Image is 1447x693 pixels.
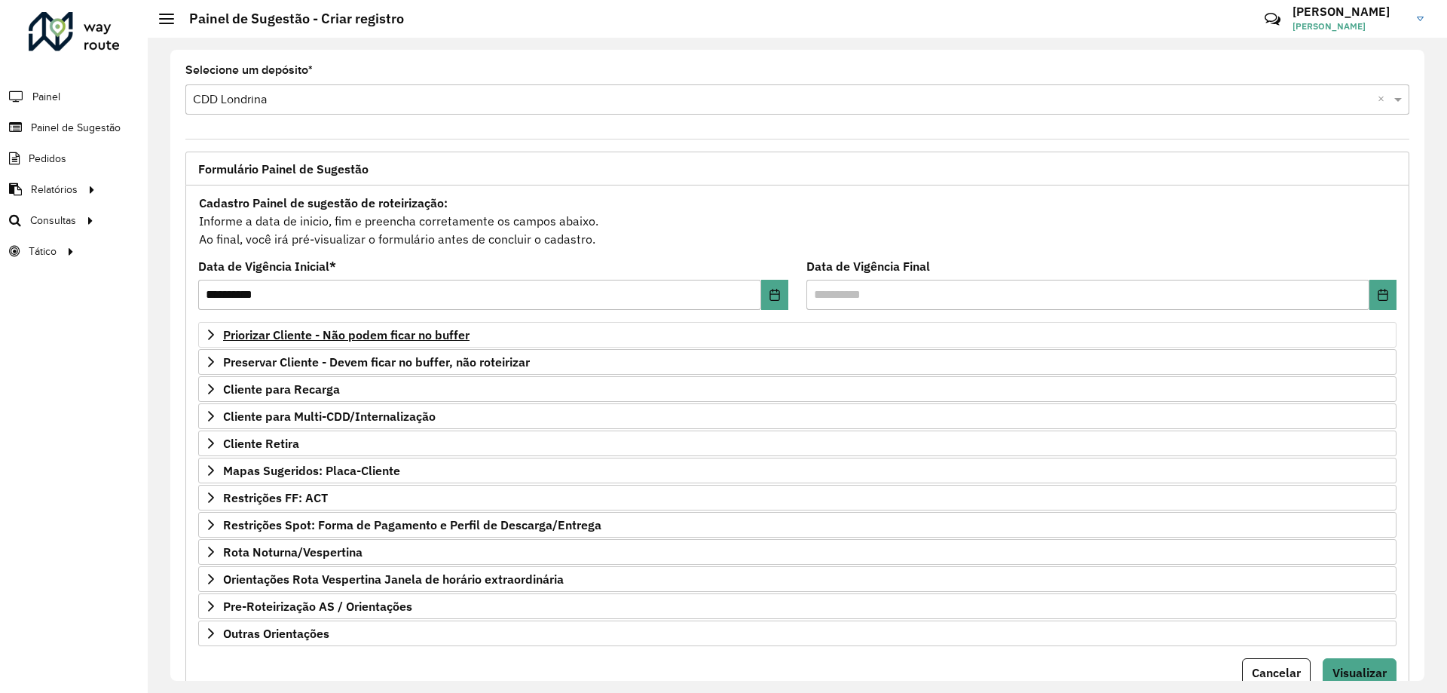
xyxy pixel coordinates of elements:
[223,437,299,449] span: Cliente Retira
[223,573,564,585] span: Orientações Rota Vespertina Janela de horário extraordinária
[1252,665,1301,680] span: Cancelar
[223,465,400,477] span: Mapas Sugeridos: Placa-Cliente
[198,539,1397,565] a: Rota Noturna/Vespertina
[185,61,313,79] label: Selecione um depósito
[761,280,788,310] button: Choose Date
[199,195,448,210] strong: Cadastro Painel de sugestão de roteirização:
[174,11,404,27] h2: Painel de Sugestão - Criar registro
[1293,20,1406,33] span: [PERSON_NAME]
[198,403,1397,429] a: Cliente para Multi-CDD/Internalização
[31,120,121,136] span: Painel de Sugestão
[198,593,1397,619] a: Pre-Roteirização AS / Orientações
[29,244,57,259] span: Tático
[1242,658,1311,687] button: Cancelar
[223,519,601,531] span: Restrições Spot: Forma de Pagamento e Perfil de Descarga/Entrega
[223,410,436,422] span: Cliente para Multi-CDD/Internalização
[1256,3,1289,35] a: Contato Rápido
[223,600,412,612] span: Pre-Roteirização AS / Orientações
[31,182,78,198] span: Relatórios
[198,193,1397,249] div: Informe a data de inicio, fim e preencha corretamente os campos abaixo. Ao final, você irá pré-vi...
[198,349,1397,375] a: Preservar Cliente - Devem ficar no buffer, não roteirizar
[198,458,1397,483] a: Mapas Sugeridos: Placa-Cliente
[223,383,340,395] span: Cliente para Recarga
[198,566,1397,592] a: Orientações Rota Vespertina Janela de horário extraordinária
[198,163,369,175] span: Formulário Painel de Sugestão
[223,356,530,368] span: Preservar Cliente - Devem ficar no buffer, não roteirizar
[198,621,1397,646] a: Outras Orientações
[223,329,470,341] span: Priorizar Cliente - Não podem ficar no buffer
[32,89,60,105] span: Painel
[223,492,328,504] span: Restrições FF: ACT
[30,213,76,228] span: Consultas
[1378,90,1390,109] span: Clear all
[1293,5,1406,19] h3: [PERSON_NAME]
[198,512,1397,538] a: Restrições Spot: Forma de Pagamento e Perfil de Descarga/Entrega
[198,257,336,275] label: Data de Vigência Inicial
[198,431,1397,456] a: Cliente Retira
[198,485,1397,511] a: Restrições FF: ACT
[1332,665,1387,680] span: Visualizar
[1369,280,1397,310] button: Choose Date
[223,546,363,558] span: Rota Noturna/Vespertina
[1323,658,1397,687] button: Visualizar
[806,257,930,275] label: Data de Vigência Final
[223,627,329,639] span: Outras Orientações
[198,322,1397,348] a: Priorizar Cliente - Não podem ficar no buffer
[29,151,66,167] span: Pedidos
[198,376,1397,402] a: Cliente para Recarga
